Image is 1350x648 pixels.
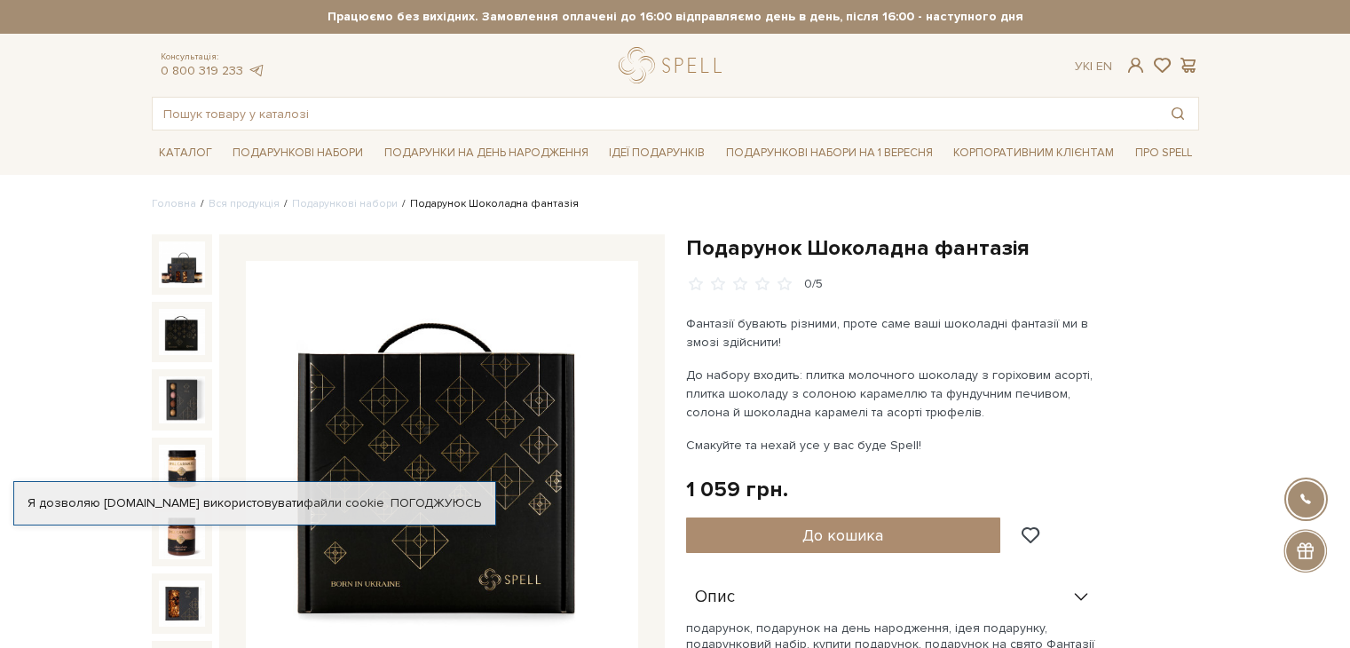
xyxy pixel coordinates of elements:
a: Корпоративним клієнтам [946,138,1121,168]
img: Подарунок Шоколадна фантазія [159,581,205,627]
img: Подарунок Шоколадна фантазія [159,309,205,355]
a: Головна [152,197,196,210]
a: Подарункові набори [225,139,370,167]
img: Подарунок Шоколадна фантазія [159,512,205,558]
a: Ідеї подарунків [602,139,712,167]
span: Опис [695,589,735,605]
span: Консультація: [161,51,265,63]
a: telegram [248,63,265,78]
a: Подарунки на День народження [377,139,596,167]
h1: Подарунок Шоколадна фантазія [686,234,1199,262]
button: До кошика [686,518,1001,553]
div: 0/5 [804,276,823,293]
div: Я дозволяю [DOMAIN_NAME] використовувати [14,495,495,511]
p: Фантазії бувають різними, проте саме ваші шоколадні фантазії ми в змозі здійснити! [686,314,1102,352]
a: 0 800 319 233 [161,63,243,78]
p: До набору входить: плитка молочного шоколаду з горіховим асорті, плитка шоколаду з солоною караме... [686,366,1102,422]
img: Подарунок Шоколадна фантазія [159,376,205,423]
a: logo [619,47,730,83]
a: Каталог [152,139,219,167]
button: Пошук товару у каталозі [1157,98,1198,130]
img: Подарунок Шоколадна фантазія [159,445,205,491]
a: файли cookie [304,495,384,510]
a: Вся продукція [209,197,280,210]
a: Подарункові набори на 1 Вересня [719,138,940,168]
img: Подарунок Шоколадна фантазія [159,241,205,288]
li: Подарунок Шоколадна фантазія [398,196,579,212]
span: | [1090,59,1093,74]
strong: Працюємо без вихідних. Замовлення оплачені до 16:00 відправляємо день в день, після 16:00 - насту... [152,9,1199,25]
p: Смакуйте та нехай усе у вас буде Spell! [686,436,1102,454]
input: Пошук товару у каталозі [153,98,1157,130]
a: En [1096,59,1112,74]
a: Про Spell [1128,139,1199,167]
span: До кошика [802,526,883,545]
div: 1 059 грн. [686,476,788,503]
a: Погоджуюсь [391,495,481,511]
a: Подарункові набори [292,197,398,210]
div: Ук [1075,59,1112,75]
